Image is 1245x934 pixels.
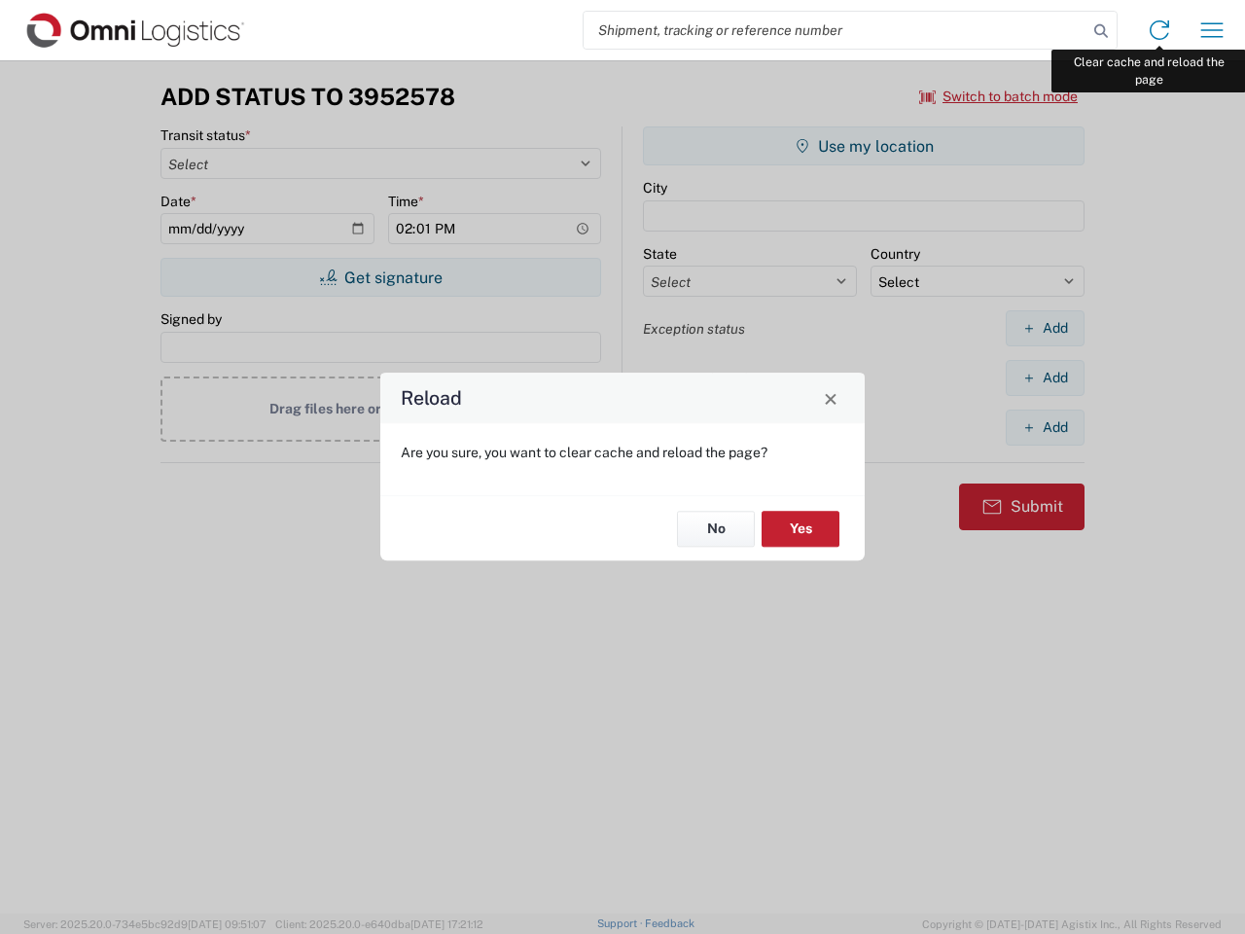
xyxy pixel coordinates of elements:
p: Are you sure, you want to clear cache and reload the page? [401,444,844,461]
button: Close [817,384,844,412]
button: No [677,511,755,547]
h4: Reload [401,384,462,413]
button: Yes [762,511,839,547]
input: Shipment, tracking or reference number [584,12,1087,49]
